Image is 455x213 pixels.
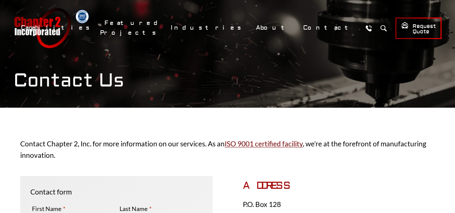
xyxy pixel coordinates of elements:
[225,139,303,148] a: ISO 9001 certified facility
[17,21,97,35] a: Capabilities
[395,17,442,39] a: Request Quote
[299,21,359,35] a: Contact
[13,8,71,48] a: Chapter 2 Incorporated
[243,180,435,192] h3: ADDRESS
[362,22,375,34] a: Call Us
[377,22,390,34] button: Search
[166,21,248,35] a: Industries
[100,16,163,40] a: Featured Projects
[13,69,442,92] h1: Contact Us
[30,186,202,198] p: Contact form
[20,138,435,161] p: Contact Chapter 2, Inc. for more information on our services. As an , we’re at the forefront of m...
[252,21,295,35] a: About
[401,22,436,35] span: Request Quote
